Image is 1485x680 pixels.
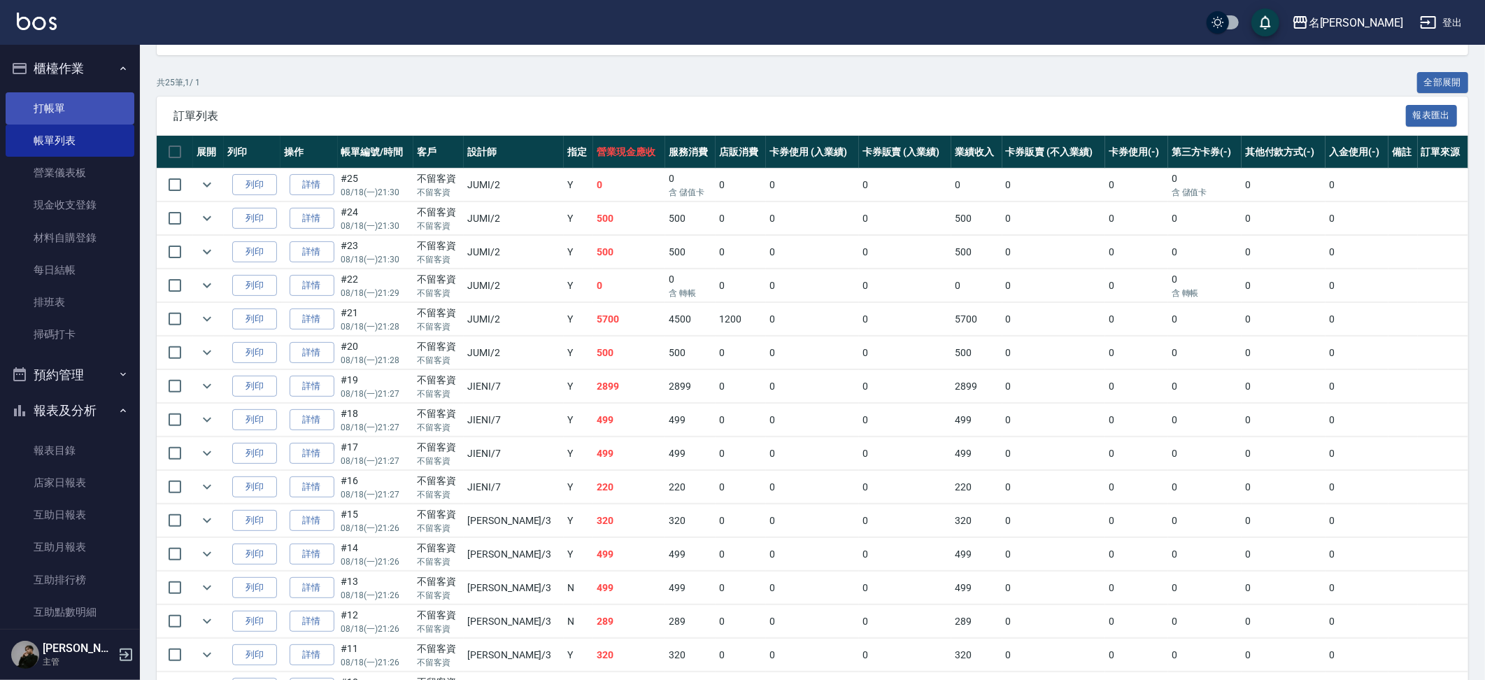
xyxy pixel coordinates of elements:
[1168,437,1242,470] td: 0
[197,275,218,296] button: expand row
[417,339,460,354] div: 不留客資
[859,471,951,504] td: 0
[1105,303,1168,336] td: 0
[716,404,766,437] td: 0
[665,370,716,403] td: 2899
[6,434,134,467] a: 報表目錄
[766,169,858,201] td: 0
[1242,370,1326,403] td: 0
[1002,437,1106,470] td: 0
[859,504,951,537] td: 0
[665,269,716,302] td: 0
[417,287,460,299] p: 不留客資
[338,337,413,369] td: #20
[232,409,277,431] button: 列印
[716,269,766,302] td: 0
[1326,437,1388,470] td: 0
[1002,471,1106,504] td: 0
[417,440,460,455] div: 不留客資
[1002,404,1106,437] td: 0
[1168,471,1242,504] td: 0
[341,388,410,400] p: 08/18 (一) 21:27
[1168,538,1242,571] td: 0
[173,109,1406,123] span: 訂單列表
[341,488,410,501] p: 08/18 (一) 21:27
[43,656,114,668] p: 主管
[197,476,218,497] button: expand row
[232,275,277,297] button: 列印
[951,169,1002,201] td: 0
[859,538,951,571] td: 0
[1326,370,1388,403] td: 0
[1242,471,1326,504] td: 0
[859,236,951,269] td: 0
[417,474,460,488] div: 不留客資
[593,136,665,169] th: 營業現金應收
[197,409,218,430] button: expand row
[951,303,1002,336] td: 5700
[766,236,858,269] td: 0
[6,392,134,429] button: 報表及分析
[6,157,134,189] a: 營業儀表板
[564,337,593,369] td: Y
[290,208,334,229] a: 詳情
[197,208,218,229] button: expand row
[564,437,593,470] td: Y
[464,370,564,403] td: JIENI /7
[464,404,564,437] td: JIENI /7
[464,504,564,537] td: [PERSON_NAME] /3
[224,136,280,169] th: 列印
[1418,136,1468,169] th: 訂單來源
[290,409,334,431] a: 詳情
[464,337,564,369] td: JUMI /2
[341,354,410,367] p: 08/18 (一) 21:28
[341,455,410,467] p: 08/18 (一) 21:27
[197,577,218,598] button: expand row
[338,136,413,169] th: 帳單編號/時間
[338,471,413,504] td: #16
[417,220,460,232] p: 不留客資
[1326,136,1388,169] th: 入金使用(-)
[951,202,1002,235] td: 500
[859,303,951,336] td: 0
[665,169,716,201] td: 0
[1406,108,1458,122] a: 報表匯出
[716,437,766,470] td: 0
[232,174,277,196] button: 列印
[1242,136,1326,169] th: 其他付款方式(-)
[665,471,716,504] td: 220
[1326,303,1388,336] td: 0
[6,628,134,660] a: 互助業績報表
[417,507,460,522] div: 不留客資
[6,189,134,221] a: 現金收支登錄
[464,437,564,470] td: JIENI /7
[716,202,766,235] td: 0
[197,611,218,632] button: expand row
[417,186,460,199] p: 不留客資
[6,318,134,350] a: 掃碼打卡
[1326,404,1388,437] td: 0
[341,186,410,199] p: 08/18 (一) 21:30
[564,538,593,571] td: Y
[1105,269,1168,302] td: 0
[1242,504,1326,537] td: 0
[1242,437,1326,470] td: 0
[1002,169,1106,201] td: 0
[1168,404,1242,437] td: 0
[197,174,218,195] button: expand row
[290,510,334,532] a: 詳情
[341,522,410,534] p: 08/18 (一) 21:26
[593,269,665,302] td: 0
[338,303,413,336] td: #21
[6,50,134,87] button: 櫃檯作業
[1002,136,1106,169] th: 卡券販賣 (不入業績)
[338,169,413,201] td: #25
[6,254,134,286] a: 每日結帳
[338,404,413,437] td: #18
[1002,370,1106,403] td: 0
[951,370,1002,403] td: 2899
[1326,471,1388,504] td: 0
[1168,504,1242,537] td: 0
[1326,169,1388,201] td: 0
[338,236,413,269] td: #23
